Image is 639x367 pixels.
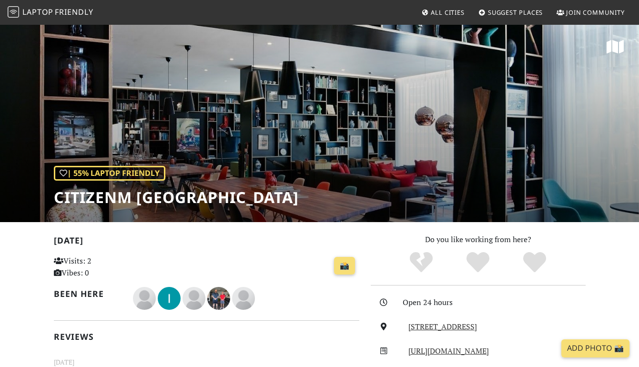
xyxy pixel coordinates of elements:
[133,287,156,310] img: blank-535327c66bd565773addf3077783bbfce4b00ec00e9fd257753287c682c7fa38.png
[8,4,93,21] a: LaptopFriendly LaptopFriendly
[207,292,232,303] span: Vahan Hovhannisyan
[488,8,543,17] span: Suggest Places
[183,287,205,310] img: blank-535327c66bd565773addf3077783bbfce4b00ec00e9fd257753287c682c7fa38.png
[408,346,489,356] a: [URL][DOMAIN_NAME]
[371,234,586,246] p: Do you like working from here?
[334,257,355,275] a: 📸
[183,292,207,303] span: James Lowsley Williams
[506,251,563,275] div: Definitely!
[54,235,359,249] h2: [DATE]
[393,251,450,275] div: No
[158,292,183,303] span: Imaan
[232,292,255,303] span: Sonsoles ortega
[450,251,507,275] div: Yes
[207,287,230,310] img: 2219-vahan.jpg
[553,4,629,21] a: Join Community
[8,6,19,18] img: LaptopFriendly
[431,8,465,17] span: All Cities
[54,166,165,181] div: | 55% Laptop Friendly
[561,339,629,357] a: Add Photo 📸
[232,287,255,310] img: blank-535327c66bd565773addf3077783bbfce4b00ec00e9fd257753287c682c7fa38.png
[54,255,148,279] p: Visits: 2 Vibes: 0
[54,332,359,342] h2: Reviews
[22,7,53,17] span: Laptop
[55,7,93,17] span: Friendly
[54,188,299,206] h1: citizenM [GEOGRAPHIC_DATA]
[158,287,181,310] img: 2789-imaan.jpg
[475,4,547,21] a: Suggest Places
[566,8,625,17] span: Join Community
[54,289,122,299] h2: Been here
[133,292,158,303] span: Violetta Njunina
[417,4,468,21] a: All Cities
[408,321,477,332] a: [STREET_ADDRESS]
[403,296,591,309] div: Open 24 hours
